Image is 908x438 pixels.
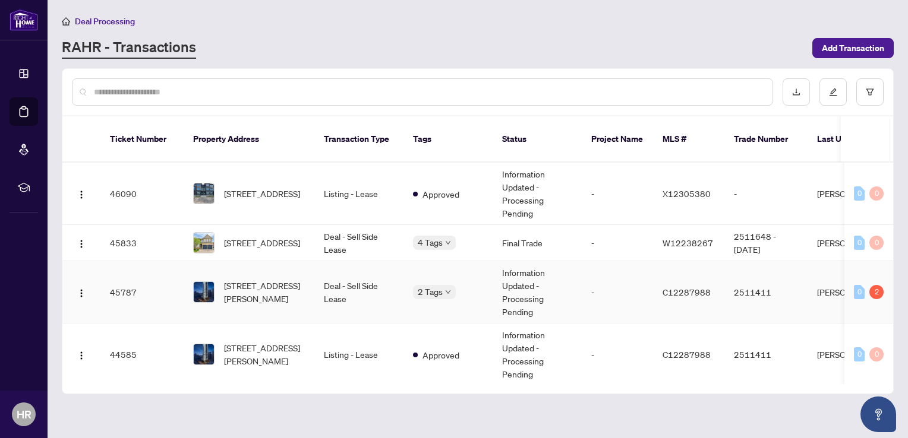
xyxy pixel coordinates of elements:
[445,240,451,246] span: down
[866,88,874,96] span: filter
[224,341,305,367] span: [STREET_ADDRESS][PERSON_NAME]
[75,16,135,27] span: Deal Processing
[100,116,184,163] th: Ticket Number
[314,261,403,323] td: Deal - Sell Side Lease
[854,285,865,299] div: 0
[62,37,196,59] a: RAHR - Transactions
[418,285,443,299] span: 2 Tags
[854,186,865,201] div: 0
[854,236,865,250] div: 0
[829,88,837,96] span: edit
[314,225,403,261] td: Deal - Sell Side Lease
[100,225,184,261] td: 45833
[72,184,91,203] button: Logo
[663,188,711,199] span: X12305380
[17,406,31,423] span: HR
[493,261,582,323] td: Information Updated - Processing Pending
[582,163,653,225] td: -
[184,116,314,163] th: Property Address
[77,239,86,249] img: Logo
[582,225,653,261] td: -
[869,347,884,361] div: 0
[493,323,582,386] td: Information Updated - Processing Pending
[314,116,403,163] th: Transaction Type
[224,236,300,249] span: [STREET_ADDRESS]
[100,323,184,386] td: 44585
[856,78,884,106] button: filter
[194,183,214,204] img: thumbnail-img
[314,163,403,225] td: Listing - Lease
[224,187,300,200] span: [STREET_ADDRESS]
[869,236,884,250] div: 0
[663,237,713,248] span: W12238267
[100,163,184,225] td: 46090
[493,116,582,163] th: Status
[582,116,653,163] th: Project Name
[72,283,91,301] button: Logo
[783,78,810,106] button: download
[854,347,865,361] div: 0
[100,261,184,323] td: 45787
[418,236,443,249] span: 4 Tags
[792,88,800,96] span: download
[808,116,897,163] th: Last Updated By
[423,348,459,361] span: Approved
[194,233,214,253] img: thumbnail-img
[62,17,70,26] span: home
[194,282,214,302] img: thumbnail-img
[493,225,582,261] td: Final Trade
[869,186,884,201] div: 0
[724,323,808,386] td: 2511411
[724,116,808,163] th: Trade Number
[72,233,91,252] button: Logo
[224,279,305,305] span: [STREET_ADDRESS][PERSON_NAME]
[77,190,86,199] img: Logo
[808,261,897,323] td: [PERSON_NAME]
[445,289,451,295] span: down
[582,323,653,386] td: -
[724,261,808,323] td: 2511411
[724,225,808,261] td: 2511648 - [DATE]
[822,39,884,58] span: Add Transaction
[653,116,724,163] th: MLS #
[808,225,897,261] td: [PERSON_NAME]
[819,78,847,106] button: edit
[663,287,711,297] span: C12287988
[423,188,459,201] span: Approved
[77,351,86,360] img: Logo
[808,323,897,386] td: [PERSON_NAME]
[314,323,403,386] td: Listing - Lease
[808,163,897,225] td: [PERSON_NAME]
[582,261,653,323] td: -
[724,163,808,225] td: -
[812,38,894,58] button: Add Transaction
[403,116,493,163] th: Tags
[77,288,86,298] img: Logo
[72,345,91,364] button: Logo
[869,285,884,299] div: 2
[10,9,38,31] img: logo
[860,396,896,432] button: Open asap
[194,344,214,364] img: thumbnail-img
[663,349,711,360] span: C12287988
[493,163,582,225] td: Information Updated - Processing Pending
